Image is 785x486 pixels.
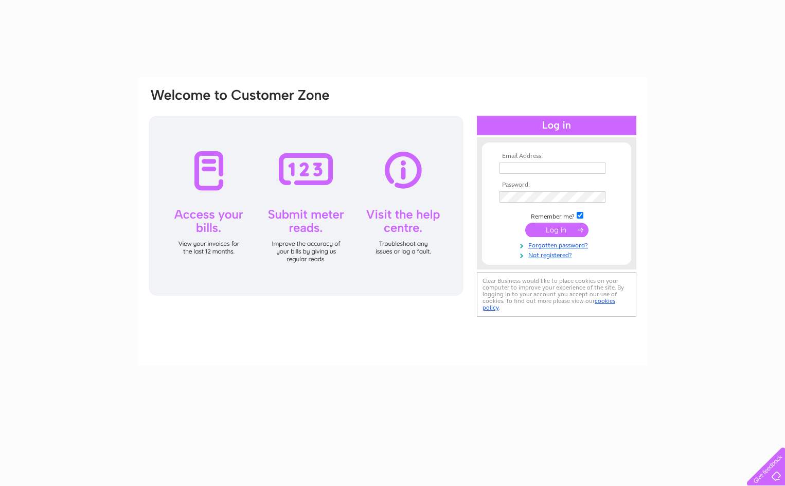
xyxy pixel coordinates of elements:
[477,272,636,317] div: Clear Business would like to place cookies on your computer to improve your experience of the sit...
[497,210,616,221] td: Remember me?
[497,153,616,160] th: Email Address:
[497,182,616,189] th: Password:
[525,223,588,237] input: Submit
[483,297,615,311] a: cookies policy
[499,249,616,259] a: Not registered?
[499,240,616,249] a: Forgotten password?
